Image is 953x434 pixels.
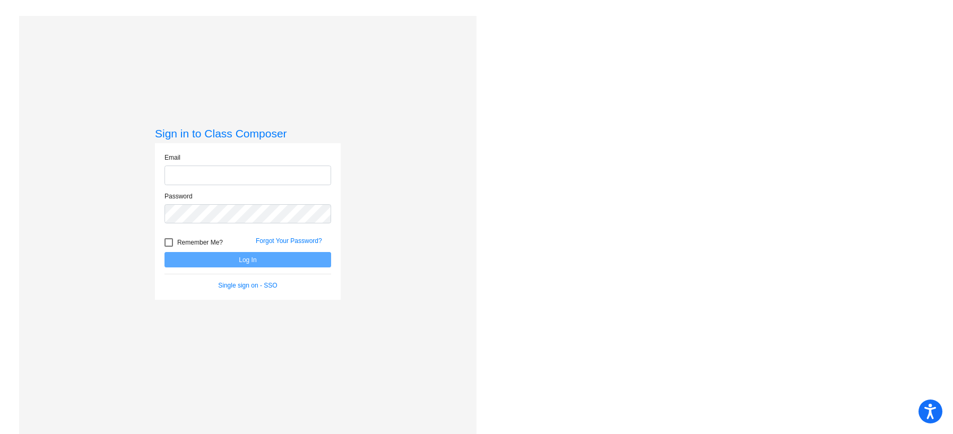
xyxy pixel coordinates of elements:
[164,153,180,162] label: Email
[218,282,277,289] a: Single sign on - SSO
[164,252,331,267] button: Log In
[177,236,223,249] span: Remember Me?
[155,127,341,140] h3: Sign in to Class Composer
[164,192,193,201] label: Password
[256,237,322,245] a: Forgot Your Password?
